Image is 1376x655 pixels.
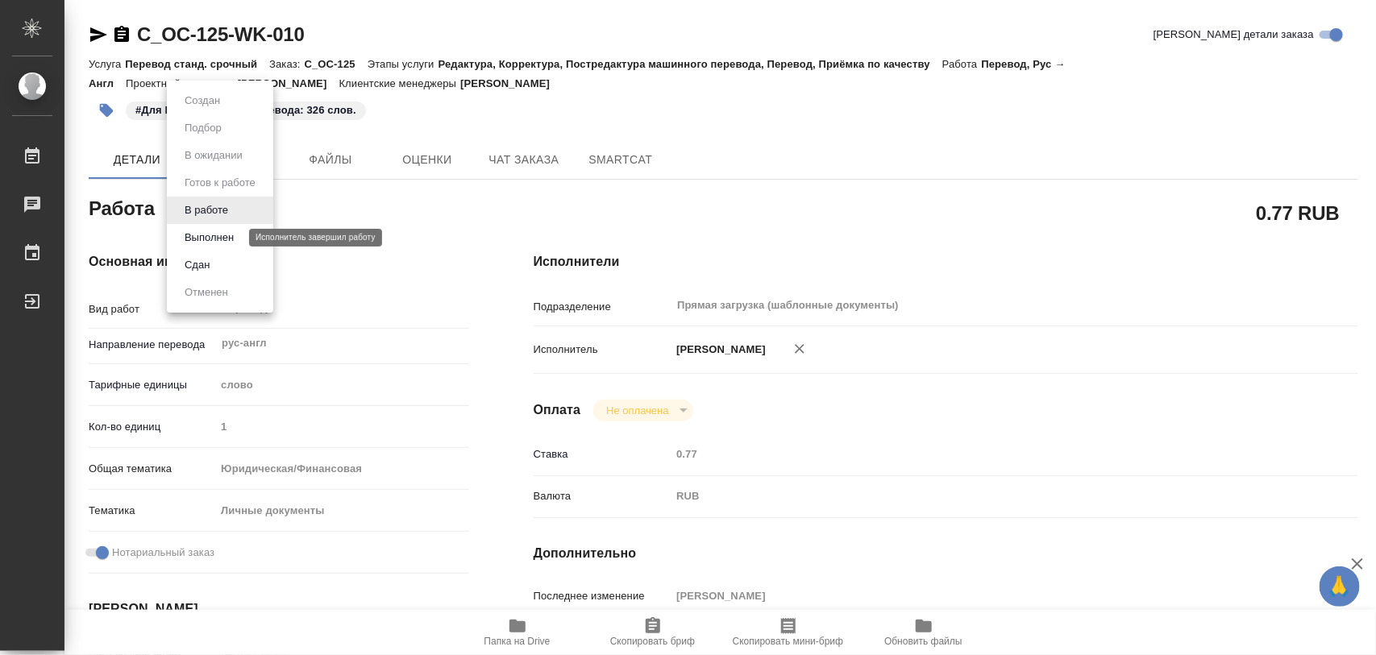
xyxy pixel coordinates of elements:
[180,284,233,301] button: Отменен
[180,119,227,137] button: Подбор
[180,147,247,164] button: В ожидании
[180,201,233,219] button: В работе
[180,92,225,110] button: Создан
[180,256,214,274] button: Сдан
[180,174,260,192] button: Готов к работе
[180,229,239,247] button: Выполнен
